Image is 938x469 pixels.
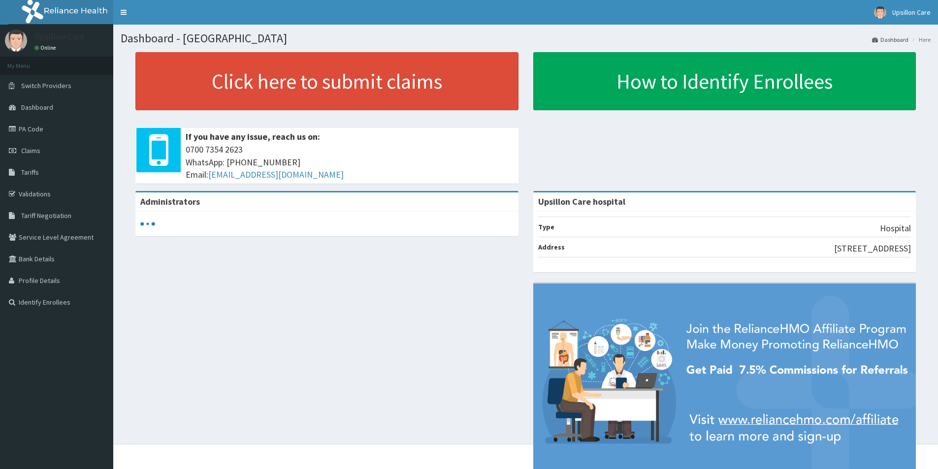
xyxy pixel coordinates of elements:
a: Click here to submit claims [135,52,518,110]
p: Upsillon Care [34,32,85,41]
svg: audio-loading [140,217,155,231]
span: Switch Providers [21,81,71,90]
span: Claims [21,146,40,155]
h1: Dashboard - [GEOGRAPHIC_DATA] [121,32,931,45]
p: Hospital [880,222,911,235]
span: 0700 7354 2623 WhatsApp: [PHONE_NUMBER] Email: [186,143,514,181]
img: User Image [874,6,886,19]
a: Dashboard [872,35,908,44]
li: Here [909,35,931,44]
b: Address [538,243,565,251]
p: [STREET_ADDRESS] [834,242,911,255]
span: Upsillon Care [892,8,931,17]
a: Online [34,44,58,51]
span: Tariffs [21,168,39,177]
strong: Upsillon Care hospital [538,196,625,207]
b: Administrators [140,196,200,207]
b: If you have any issue, reach us on: [186,131,320,142]
a: How to Identify Enrollees [533,52,916,110]
b: Type [538,222,554,231]
img: User Image [5,30,27,52]
a: [EMAIL_ADDRESS][DOMAIN_NAME] [208,169,344,180]
span: Dashboard [21,103,53,112]
span: Tariff Negotiation [21,211,71,220]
